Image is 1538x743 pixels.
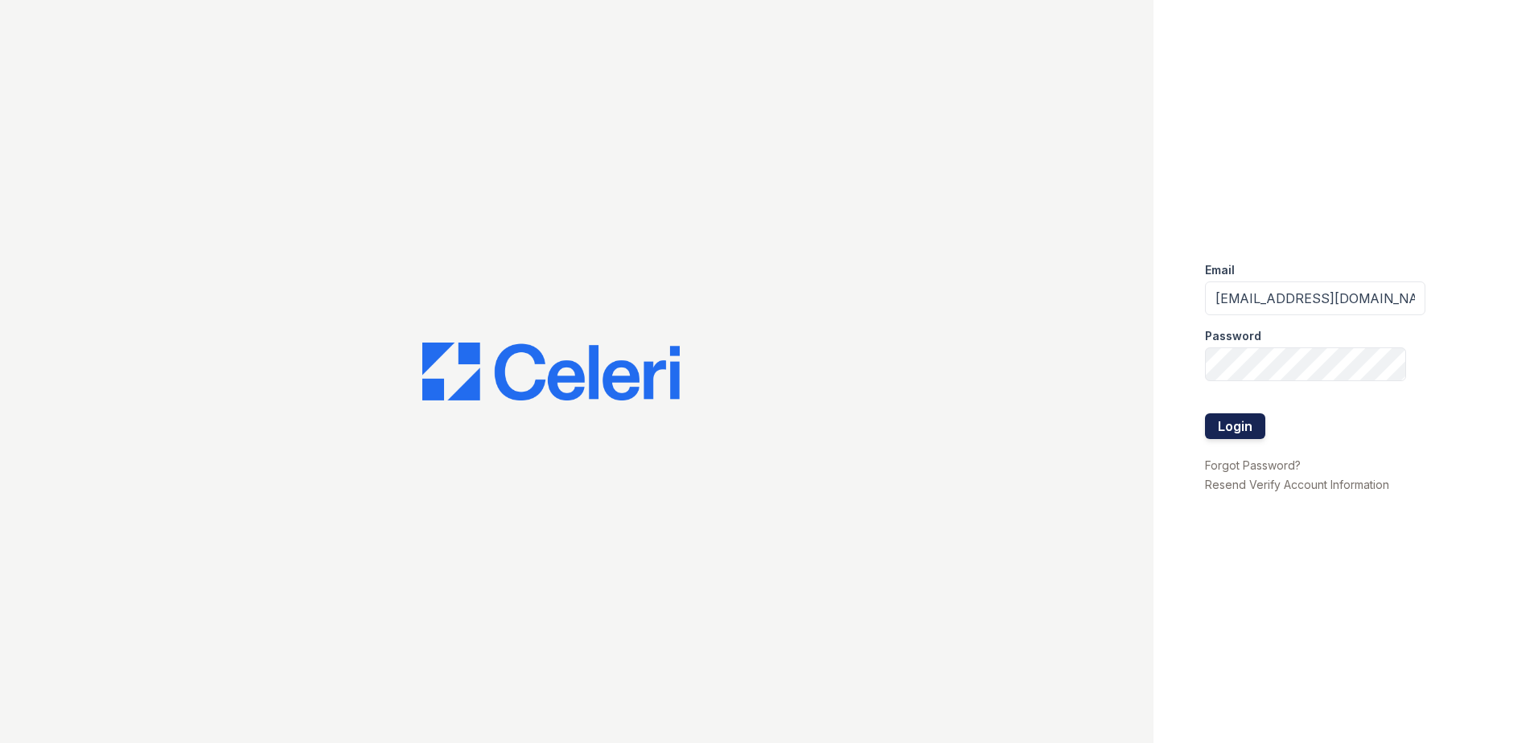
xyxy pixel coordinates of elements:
[1205,458,1301,472] a: Forgot Password?
[1205,262,1235,278] label: Email
[422,343,680,400] img: CE_Logo_Blue-a8612792a0a2168367f1c8372b55b34899dd931a85d93a1a3d3e32e68fde9ad4.png
[1205,413,1265,439] button: Login
[1205,328,1261,344] label: Password
[1205,478,1389,491] a: Resend Verify Account Information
